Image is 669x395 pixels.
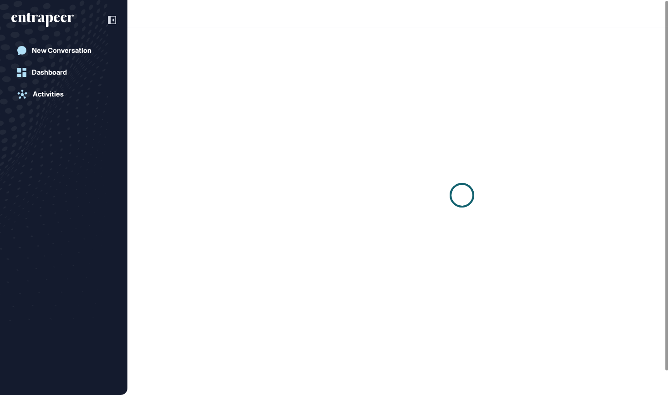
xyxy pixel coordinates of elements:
[11,63,116,81] a: Dashboard
[11,13,74,27] div: entrapeer-logo
[11,41,116,60] a: New Conversation
[33,90,64,98] div: Activities
[32,68,67,76] div: Dashboard
[32,46,91,55] div: New Conversation
[11,85,116,103] a: Activities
